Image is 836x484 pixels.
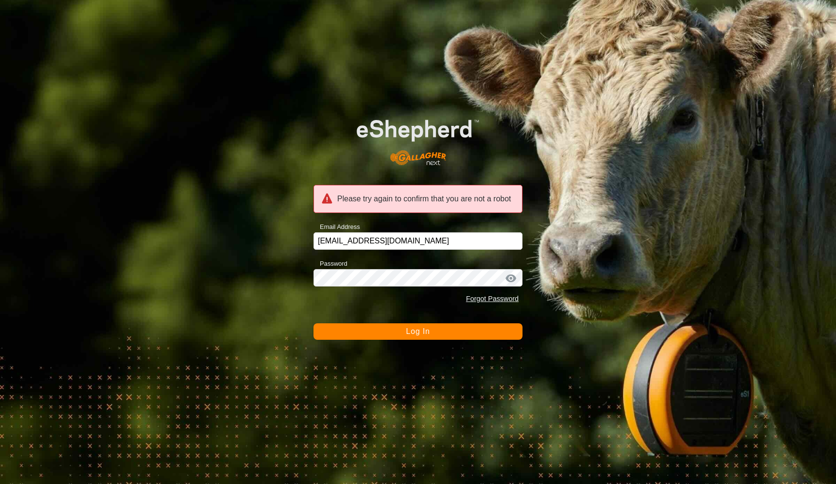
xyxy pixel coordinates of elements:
[313,232,522,250] input: Email Address
[406,327,430,335] span: Log In
[466,295,519,302] a: Forgot Password
[334,102,502,173] img: E-shepherd Logo
[313,185,522,213] div: Please try again to confirm that you are not a robot
[313,259,347,269] label: Password
[313,222,360,232] label: Email Address
[313,323,522,340] button: Log In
